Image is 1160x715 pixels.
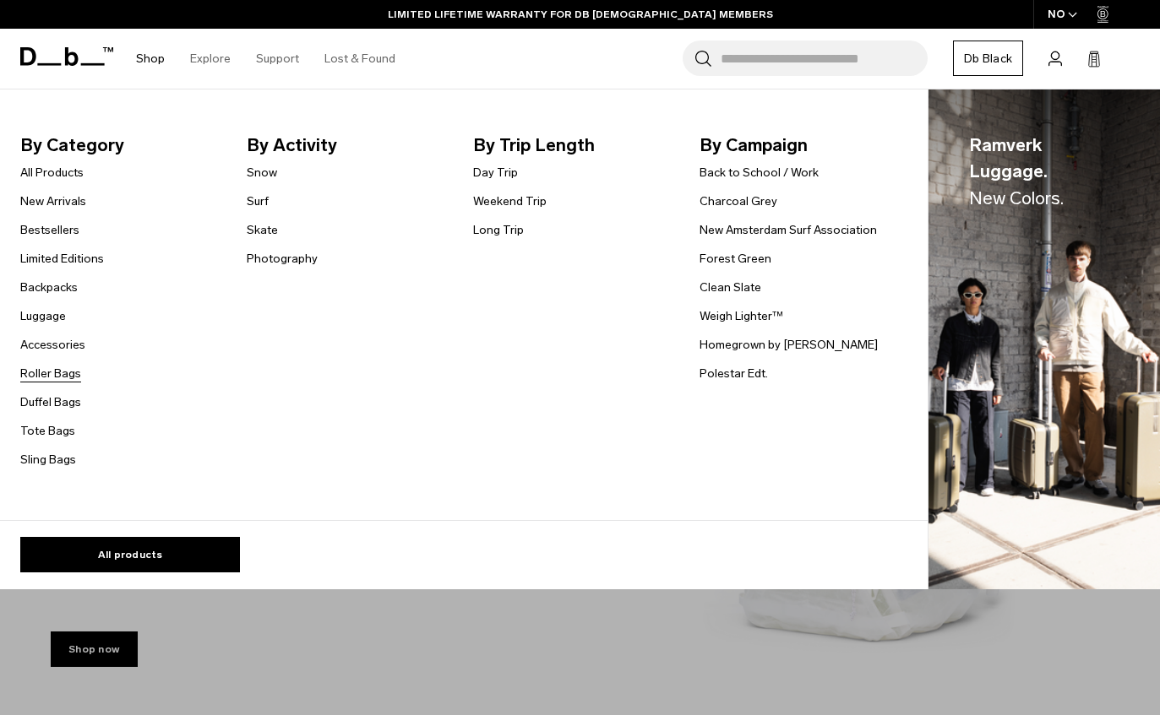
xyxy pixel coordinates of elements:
[700,192,777,210] a: Charcoal Grey
[700,307,783,325] a: Weigh Lighter™
[20,164,84,181] a: All Products
[700,279,761,296] a: Clean Slate
[929,89,1160,590] a: Ramverk Luggage.New Colors. Db
[20,422,75,440] a: Tote Bags
[247,221,278,239] a: Skate
[969,187,1064,209] span: New Colors.
[123,29,408,89] nav: Main Navigation
[700,365,768,382] a: Polestar Edt.
[20,279,78,296] a: Backpacks
[388,7,773,22] a: LIMITED LIFETIME WARRANTY FOR DB [DEMOGRAPHIC_DATA] MEMBERS
[247,250,318,268] a: Photography
[136,29,165,89] a: Shop
[20,393,81,411] a: Duffel Bags
[20,365,81,382] a: Roller Bags
[256,29,299,89] a: Support
[190,29,231,89] a: Explore
[700,164,819,181] a: Back to School / Work
[473,164,518,181] a: Day Trip
[700,336,878,354] a: Homegrown by [PERSON_NAME]
[324,29,395,89] a: Lost & Found
[20,537,240,572] a: All products
[247,164,277,181] a: Snow
[20,221,79,239] a: Bestsellers
[247,192,269,210] a: Surf
[20,192,86,210] a: New Arrivals
[247,132,446,159] span: By Activity
[473,132,673,159] span: By Trip Length
[929,89,1160,590] img: Db
[20,336,85,354] a: Accessories
[20,132,220,159] span: By Category
[700,221,877,239] a: New Amsterdam Surf Association
[20,307,66,325] a: Luggage
[700,250,771,268] a: Forest Green
[953,41,1023,76] a: Db Black
[20,451,76,469] a: Sling Bags
[20,250,104,268] a: Limited Editions
[473,221,524,239] a: Long Trip
[969,132,1119,212] span: Ramverk Luggage.
[700,132,899,159] span: By Campaign
[473,192,547,210] a: Weekend Trip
